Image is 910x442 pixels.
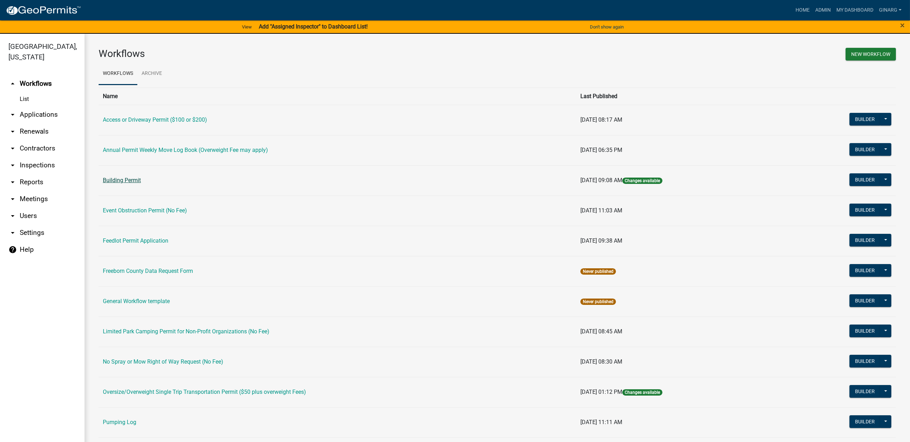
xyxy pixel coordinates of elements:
i: arrow_drop_down [8,178,17,186]
span: [DATE] 08:17 AM [580,116,622,123]
a: Archive [137,63,166,85]
button: Builder [849,325,880,337]
i: arrow_drop_down [8,212,17,220]
span: [DATE] 09:08 AM [580,177,622,184]
th: Name [99,88,576,105]
th: Last Published [576,88,781,105]
button: New Workflow [846,48,896,60]
span: × [900,20,905,30]
h3: Workflows [99,48,492,60]
span: Changes available [622,178,662,184]
button: Builder [849,143,880,156]
a: Feedlot Permit Application [103,237,168,244]
i: arrow_drop_down [8,229,17,237]
button: Builder [849,355,880,367]
a: Limited Park Camping Permit for Non-Profit Organizations (No Fee) [103,328,269,335]
button: Close [900,21,905,30]
a: My Dashboard [834,4,876,17]
span: Never published [580,268,616,275]
span: [DATE] 09:38 AM [580,237,622,244]
i: arrow_drop_down [8,110,17,119]
span: [DATE] 11:11 AM [580,419,622,425]
button: Builder [849,264,880,277]
button: Builder [849,385,880,398]
i: arrow_drop_down [8,195,17,203]
i: arrow_drop_up [8,79,17,88]
i: arrow_drop_down [8,127,17,136]
button: Builder [849,113,880,126]
button: Builder [849,294,880,307]
a: Freeborn County Data Request Form [103,268,193,274]
span: Changes available [622,389,662,396]
span: [DATE] 08:30 AM [580,358,622,365]
a: Building Permit [103,177,141,184]
span: [DATE] 08:45 AM [580,328,622,335]
span: [DATE] 06:35 PM [580,147,622,153]
button: Don't show again [587,21,627,33]
a: Workflows [99,63,137,85]
a: General Workflow template [103,298,170,305]
a: No Spray or Mow Right of Way Request (No Fee) [103,358,223,365]
i: arrow_drop_down [8,144,17,153]
span: [DATE] 11:03 AM [580,207,622,214]
button: Builder [849,415,880,428]
button: Builder [849,173,880,186]
i: help [8,245,17,254]
a: View [239,21,255,33]
i: arrow_drop_down [8,161,17,169]
a: Access or Driveway Permit ($100 or $200) [103,116,207,123]
span: [DATE] 01:12 PM [580,389,622,395]
a: Pumping Log [103,419,136,425]
a: Oversize/Overweight Single Trip Transportation Permit ($50 plus overweight Fees) [103,389,306,395]
span: Never published [580,299,616,305]
a: ginarg [876,4,904,17]
button: Builder [849,234,880,246]
a: Admin [812,4,834,17]
strong: Add "Assigned Inspector" to Dashboard List! [259,23,368,30]
a: Event Obstruction Permit (No Fee) [103,207,187,214]
button: Builder [849,204,880,216]
a: Annual Permit Weekly Move Log Book (Overweight Fee may apply) [103,147,268,153]
a: Home [793,4,812,17]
